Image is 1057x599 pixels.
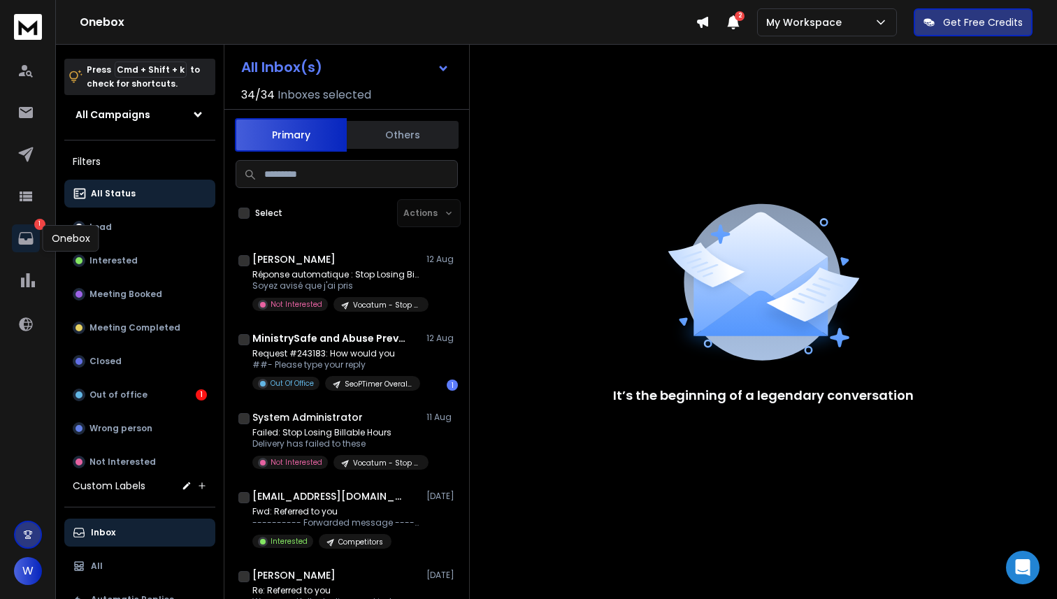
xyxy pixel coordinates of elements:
img: logo [14,14,42,40]
p: Request #243183: How would you [252,348,420,359]
p: Interested [89,255,138,266]
h1: Onebox [80,14,696,31]
h1: MinistrySafe and Abuse Prevention Systems [252,331,406,345]
button: Lead [64,213,215,241]
p: [DATE] [426,570,458,581]
button: Primary [235,118,347,152]
p: Failed: Stop Losing Billable Hours [252,427,420,438]
button: Meeting Completed [64,314,215,342]
p: Not Interested [89,456,156,468]
p: 1 [34,219,45,230]
button: Not Interested [64,448,215,476]
span: 2 [735,11,745,21]
button: Interested [64,247,215,275]
button: All Status [64,180,215,208]
p: Vocatum - Stop Losing Billable Hours to Admin Work [353,300,420,310]
h1: All Inbox(s) [241,60,322,74]
button: Get Free Credits [914,8,1033,36]
p: Réponse automatique : Stop Losing Billable [252,269,420,280]
h3: Custom Labels [73,479,145,493]
div: 1 [196,389,207,400]
button: Inbox [64,519,215,547]
p: Meeting Completed [89,322,180,333]
button: W [14,557,42,585]
div: Open Intercom Messenger [1006,551,1040,584]
p: Closed [89,356,122,367]
p: Fwd: Referred to you [252,506,420,517]
a: 1 [12,224,40,252]
button: Others [347,120,459,150]
p: Soyez avisé que j'ai pris [252,280,420,291]
div: Onebox [43,225,99,252]
p: ---------- Forwarded message --------- From: [PERSON_NAME] [252,517,420,528]
p: 12 Aug [426,254,458,265]
h3: Inboxes selected [278,87,371,103]
label: Select [255,208,282,219]
p: Get Free Credits [943,15,1023,29]
h1: [PERSON_NAME] [252,252,336,266]
button: Closed [64,347,215,375]
p: [DATE] [426,491,458,502]
p: Wrong person [89,423,152,434]
p: Re: Referred to you [252,585,406,596]
p: Not Interested [271,457,322,468]
p: SeoPTimer Overall Score and recommend [345,379,412,389]
p: Vocatum - Stop Losing Billable Hours to Admin Work [353,458,420,468]
button: Wrong person [64,414,215,442]
button: All Inbox(s) [230,53,461,81]
p: Interested [271,536,308,547]
p: ##- Please type your reply [252,359,420,370]
p: Lead [89,222,112,233]
span: Cmd + Shift + k [115,62,187,78]
p: Press to check for shortcuts. [87,63,200,91]
p: Out Of Office [271,378,314,389]
p: All [91,561,103,572]
p: Delivery has failed to these [252,438,420,449]
h1: [EMAIL_ADDRESS][DOMAIN_NAME] [252,489,406,503]
h1: [PERSON_NAME] [252,568,336,582]
p: Out of office [89,389,148,400]
button: All [64,552,215,580]
h1: All Campaigns [75,108,150,122]
span: 34 / 34 [241,87,275,103]
p: Inbox [91,527,115,538]
p: It’s the beginning of a legendary conversation [613,386,914,405]
p: 11 Aug [426,412,458,423]
button: All Campaigns [64,101,215,129]
button: Meeting Booked [64,280,215,308]
h3: Filters [64,152,215,171]
p: Competitors [338,537,383,547]
p: 12 Aug [426,333,458,344]
p: All Status [91,188,136,199]
p: Meeting Booked [89,289,162,300]
button: Out of office1 [64,381,215,409]
div: 1 [447,380,458,391]
p: Not Interested [271,299,322,310]
p: My Workspace [766,15,847,29]
h1: System Administrator [252,410,363,424]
